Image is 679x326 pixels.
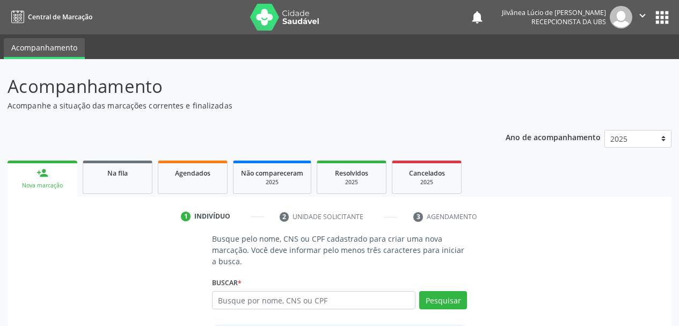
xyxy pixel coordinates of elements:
a: Central de Marcação [8,8,92,26]
span: Não compareceram [241,169,303,178]
span: Na fila [107,169,128,178]
div: person_add [36,167,48,179]
div: 2025 [400,178,454,186]
button: notifications [470,10,485,25]
button: Pesquisar [419,291,467,309]
span: Central de Marcação [28,12,92,21]
div: Indivíduo [194,212,230,221]
div: 2025 [325,178,378,186]
i:  [637,10,648,21]
span: Cancelados [409,169,445,178]
p: Acompanhe a situação das marcações correntes e finalizadas [8,100,472,111]
a: Acompanhamento [4,38,85,59]
div: 1 [181,212,191,221]
p: Busque pelo nome, CNS ou CPF cadastrado para criar uma nova marcação. Você deve informar pelo men... [212,233,468,267]
img: img [610,6,632,28]
span: Resolvidos [335,169,368,178]
div: Jilvânea Lúcio de [PERSON_NAME] [502,8,606,17]
span: Agendados [175,169,210,178]
div: 2025 [241,178,303,186]
span: Recepcionista da UBS [531,17,606,26]
p: Ano de acompanhamento [506,130,601,143]
input: Busque por nome, CNS ou CPF [212,291,416,309]
button: apps [653,8,671,27]
p: Acompanhamento [8,73,472,100]
div: Nova marcação [15,182,70,190]
button:  [632,6,653,28]
label: Buscar [212,274,242,291]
